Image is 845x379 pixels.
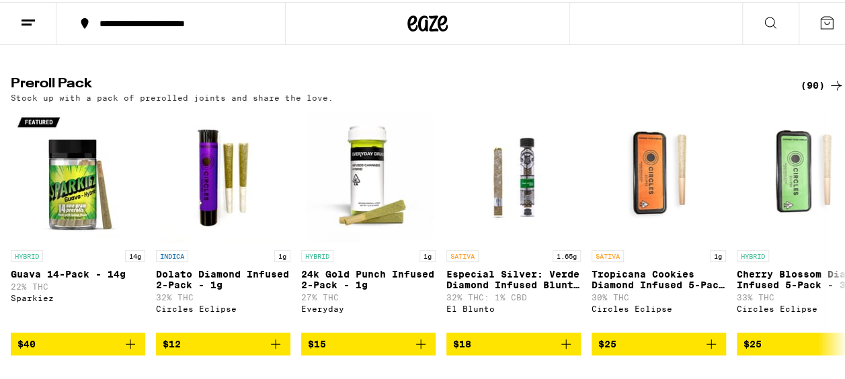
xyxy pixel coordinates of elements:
p: 22% THC [11,280,145,289]
span: $18 [453,337,471,347]
h2: Preroll Pack [11,75,778,91]
p: 24k Gold Punch Infused 2-Pack - 1g [301,267,436,288]
p: HYBRID [737,248,769,260]
p: 32% THC: 1% CBD [446,291,581,300]
p: HYBRID [301,248,333,260]
img: El Blunto - Especial Silver: Verde Diamond Infused Blunt - 1.65g [446,107,581,241]
p: 1.65g [553,248,581,260]
div: Circles Eclipse [156,302,290,311]
img: Circles Eclipse - Dolato Diamond Infused 2-Pack - 1g [156,107,290,241]
div: Circles Eclipse [592,302,726,311]
img: Everyday - 24k Gold Punch Infused 2-Pack - 1g [301,107,436,241]
span: $25 [598,337,616,347]
p: 1g [710,248,726,260]
div: Sparkiez [11,292,145,300]
p: Tropicana Cookies Diamond Infused 5-Pack - 3.5g [592,267,726,288]
button: Add to bag [156,331,290,353]
span: $12 [163,337,181,347]
p: 14g [125,248,145,260]
p: HYBRID [11,248,43,260]
a: Open page for 24k Gold Punch Infused 2-Pack - 1g from Everyday [301,107,436,330]
p: Guava 14-Pack - 14g [11,267,145,278]
p: SATIVA [592,248,624,260]
p: Dolato Diamond Infused 2-Pack - 1g [156,267,290,288]
p: SATIVA [446,248,479,260]
p: 32% THC [156,291,290,300]
p: 30% THC [592,291,726,300]
span: Hi. Need any help? [8,9,97,20]
div: El Blunto [446,302,581,311]
span: $15 [308,337,326,347]
img: Sparkiez - Guava 14-Pack - 14g [11,107,145,241]
button: Add to bag [446,331,581,353]
a: Open page for Tropicana Cookies Diamond Infused 5-Pack - 3.5g from Circles Eclipse [592,107,726,330]
p: Especial Silver: Verde Diamond Infused Blunt - 1.65g [446,267,581,288]
span: $25 [743,337,762,347]
p: 27% THC [301,291,436,300]
span: $40 [17,337,36,347]
div: Everyday [301,302,436,311]
a: Open page for Guava 14-Pack - 14g from Sparkiez [11,107,145,330]
a: Open page for Dolato Diamond Infused 2-Pack - 1g from Circles Eclipse [156,107,290,330]
p: 1g [274,248,290,260]
p: 1g [419,248,436,260]
p: INDICA [156,248,188,260]
a: (90) [801,75,844,91]
button: Add to bag [301,331,436,353]
img: Circles Eclipse - Tropicana Cookies Diamond Infused 5-Pack - 3.5g [592,107,726,241]
button: Add to bag [592,331,726,353]
a: Open page for Especial Silver: Verde Diamond Infused Blunt - 1.65g from El Blunto [446,107,581,330]
button: Add to bag [11,331,145,353]
p: Stock up with a pack of prerolled joints and share the love. [11,91,333,100]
